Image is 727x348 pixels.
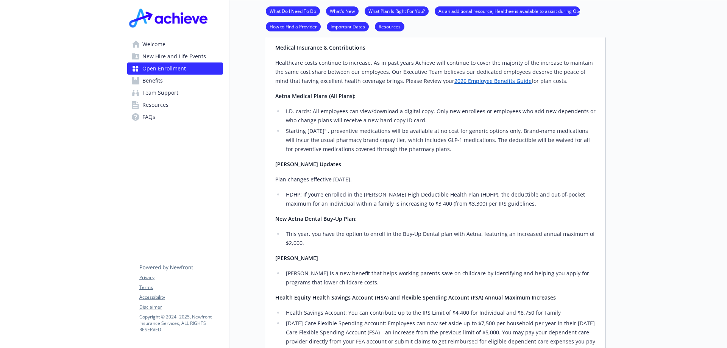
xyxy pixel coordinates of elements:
[266,23,321,30] a: How to Find a Provider
[275,44,365,51] strong: Medical Insurance & Contributions
[266,7,320,14] a: What Do I Need To Do
[139,314,223,333] p: Copyright © 2024 - 2025 , Newfront Insurance Services, ALL RIGHTS RESERVED
[365,7,429,14] a: What Plan Is Right For You?
[454,77,532,84] a: 2026 Employee Benefits Guide
[284,229,596,248] li: This year, you have the option to enroll in the Buy-Up Dental plan with Aetna, featuring an incre...
[139,304,223,311] a: Disclaimer
[142,75,163,87] span: Benefits
[142,38,165,50] span: Welcome
[127,62,223,75] a: Open Enrollment
[275,294,556,301] strong: Health Equity Health Savings Account (HSA) and Flexible Spending Account (FSA) Annual Maximum Inc...
[275,161,341,168] strong: [PERSON_NAME] Updates
[326,7,359,14] a: What's New
[284,308,596,317] li: Health Savings Account: You can contribute up to the IRS Limit of $4,400 for Individual and $8,75...
[275,254,318,262] strong: [PERSON_NAME]
[284,107,596,125] li: I.D. cards: All employees can view/download a digital copy. Only new enrollees or employees who a...
[284,269,596,287] li: [PERSON_NAME] is a new benefit that helps working parents save on childcare by identifying and he...
[275,58,596,86] p: Healthcare costs continue to increase. As in past years Achieve will continue to cover the majori...
[139,274,223,281] a: Privacy
[142,111,155,123] span: FAQs
[127,50,223,62] a: New Hire and Life Events
[275,92,356,100] strong: Aetna Medical Plans (All Plans):
[142,87,178,99] span: Team Support
[275,215,357,222] strong: New Aetna Dental Buy-Up Plan:
[139,294,223,301] a: Accessibility
[127,99,223,111] a: Resources
[127,87,223,99] a: Team Support
[127,111,223,123] a: FAQs
[284,126,596,154] li: Starting [DATE] , preventive medications will be available at no cost for generic options only. B...
[127,75,223,87] a: Benefits
[327,23,369,30] a: Important Dates
[142,62,186,75] span: Open Enrollment
[142,99,168,111] span: Resources
[275,175,596,184] p: Plan changes effective [DATE].
[284,190,596,208] li: HDHP: If you’re enrolled in the [PERSON_NAME] High Deductible Health Plan (HDHP), the deductible ...
[324,127,328,132] sup: st
[127,38,223,50] a: Welcome
[139,284,223,291] a: Terms
[142,50,206,62] span: New Hire and Life Events
[375,23,404,30] a: Resources
[435,7,580,14] a: As an additional resource, Healthee is available to assist during Open Enrollment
